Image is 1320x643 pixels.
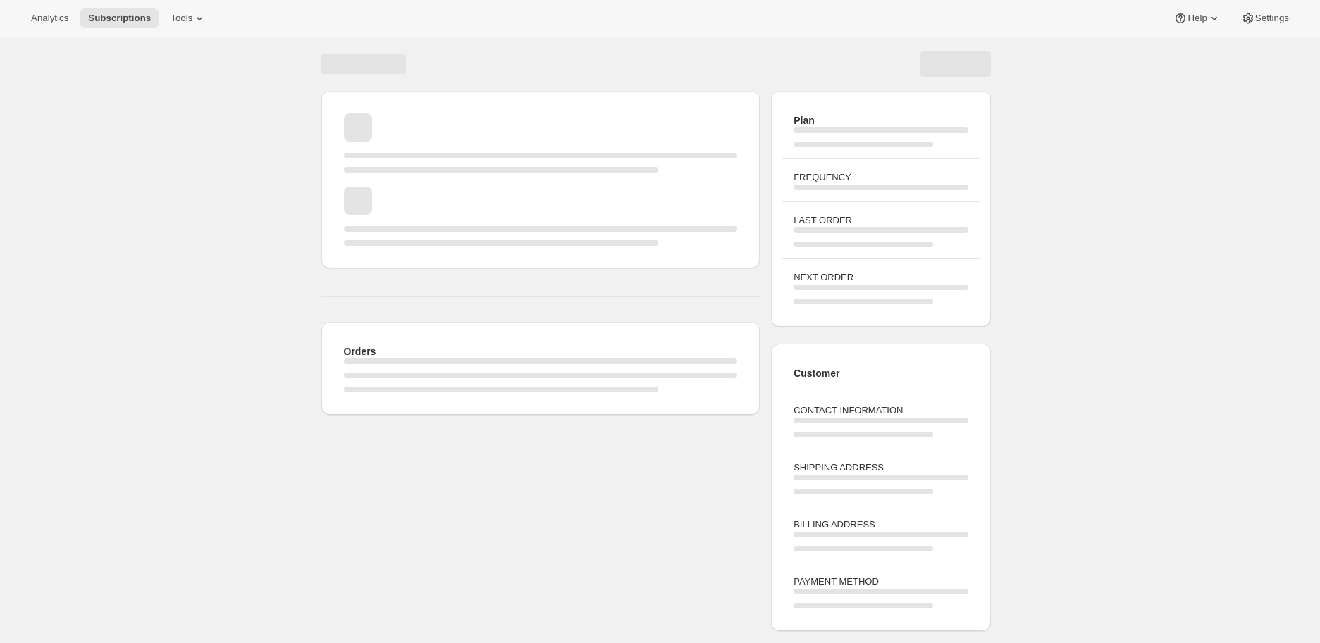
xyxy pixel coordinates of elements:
h2: Orders [344,344,738,358]
button: Settings [1233,8,1297,28]
h3: SHIPPING ADDRESS [794,461,968,475]
h3: LAST ORDER [794,213,968,227]
button: Help [1165,8,1229,28]
span: Help [1188,13,1207,24]
span: Analytics [31,13,68,24]
div: Page loading [304,37,1008,637]
span: Tools [171,13,192,24]
h3: FREQUENCY [794,170,968,185]
h3: CONTACT INFORMATION [794,404,968,418]
button: Subscriptions [80,8,159,28]
h2: Plan [794,113,968,127]
span: Subscriptions [88,13,151,24]
span: Settings [1255,13,1289,24]
button: Analytics [23,8,77,28]
button: Tools [162,8,215,28]
h3: PAYMENT METHOD [794,575,968,589]
h3: BILLING ADDRESS [794,518,968,532]
h3: NEXT ORDER [794,270,968,285]
h2: Customer [794,366,968,380]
